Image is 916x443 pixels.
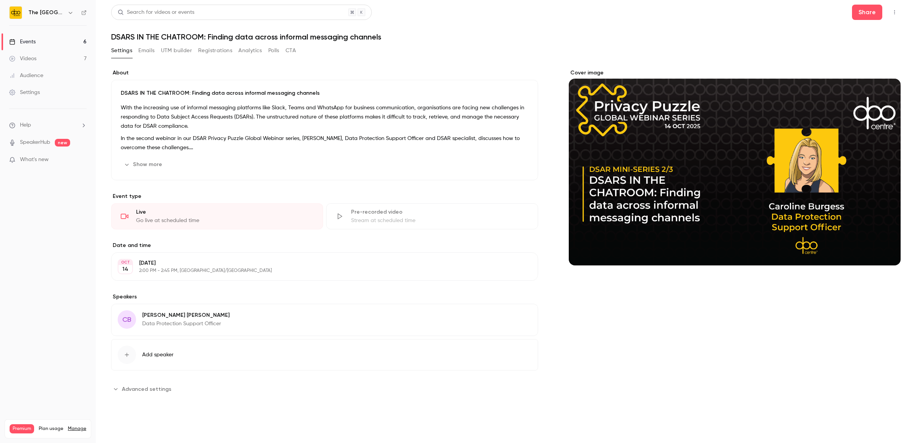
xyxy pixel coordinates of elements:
[238,44,262,57] button: Analytics
[111,293,538,301] label: Speakers
[286,44,296,57] button: CTA
[139,259,497,267] p: [DATE]
[111,44,132,57] button: Settings
[10,424,34,433] span: Premium
[142,320,230,328] p: Data Protection Support Officer
[111,383,538,395] section: Advanced settings
[122,265,128,273] p: 14
[118,260,132,265] div: OCT
[28,9,64,16] h6: The [GEOGRAPHIC_DATA]
[111,203,323,229] div: LiveGo live at scheduled time
[9,89,40,96] div: Settings
[569,69,901,265] section: Cover image
[351,208,529,216] div: Pre-recorded video
[121,103,529,131] p: With the increasing use of informal messaging platforms like Slack, Teams and WhatsApp for busine...
[136,217,314,224] div: Go live at scheduled time
[9,72,43,79] div: Audience
[326,203,538,229] div: Pre-recorded videoStream at scheduled time
[121,89,529,97] p: DSARS IN THE CHATROOM: Finding data across informal messaging channels
[111,69,538,77] label: About
[111,339,538,371] button: Add speaker
[122,315,131,325] span: CB
[68,426,86,432] a: Manage
[121,158,167,171] button: Show more
[852,5,882,20] button: Share
[351,217,529,224] div: Stream at scheduled time
[111,383,176,395] button: Advanced settings
[136,208,314,216] div: Live
[121,134,529,152] p: In the second webinar in our DSAR Privacy Puzzle Global Webinar series, [PERSON_NAME], Data Prote...
[139,268,497,274] p: 2:00 PM - 2:45 PM, [GEOGRAPHIC_DATA]/[GEOGRAPHIC_DATA]
[142,351,174,359] span: Add speaker
[138,44,154,57] button: Emails
[142,311,230,319] p: [PERSON_NAME] [PERSON_NAME]
[10,7,22,19] img: The DPO Centre
[20,121,31,129] span: Help
[55,139,70,147] span: new
[9,55,36,63] div: Videos
[9,38,36,46] div: Events
[77,156,87,163] iframe: Noticeable Trigger
[118,8,194,16] div: Search for videos or events
[569,69,901,77] label: Cover image
[111,304,538,336] div: CB[PERSON_NAME] [PERSON_NAME]Data Protection Support Officer
[111,32,901,41] h1: DSARS IN THE CHATROOM: Finding data across informal messaging channels
[111,193,538,200] p: Event type
[20,156,49,164] span: What's new
[111,242,538,249] label: Date and time
[161,44,192,57] button: UTM builder
[39,426,63,432] span: Plan usage
[122,385,171,393] span: Advanced settings
[198,44,232,57] button: Registrations
[20,138,50,147] a: SpeakerHub
[9,121,87,129] li: help-dropdown-opener
[268,44,279,57] button: Polls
